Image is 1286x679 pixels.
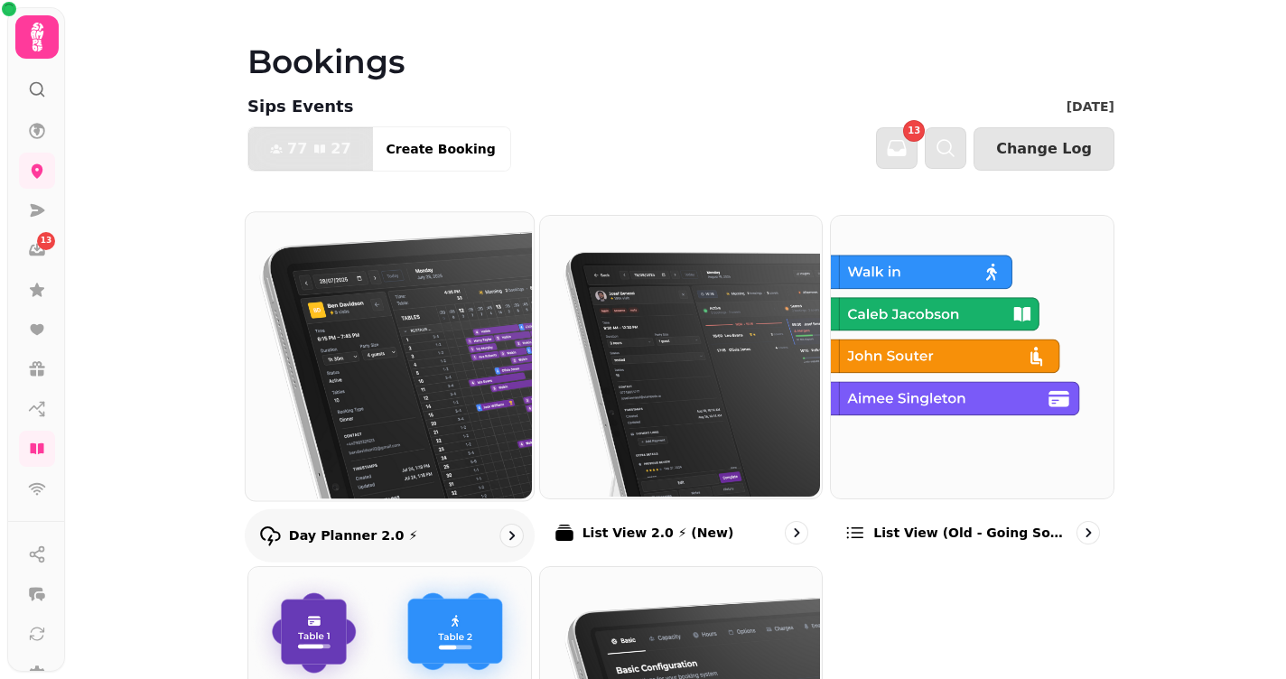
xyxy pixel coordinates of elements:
a: List View 2.0 ⚡ (New)List View 2.0 ⚡ (New) [539,215,824,559]
img: Day Planner 2.0 ⚡ [244,210,532,498]
button: 7727 [248,127,373,171]
p: List view (Old - going soon) [873,524,1069,542]
span: 27 [331,142,350,156]
a: Day Planner 2.0 ⚡Day Planner 2.0 ⚡ [245,211,535,562]
button: Change Log [974,127,1114,171]
p: List View 2.0 ⚡ (New) [582,524,734,542]
span: 13 [908,126,920,135]
svg: go to [502,526,520,544]
span: Change Log [996,142,1092,156]
a: 13 [19,232,55,268]
img: List View 2.0 ⚡ (New) [538,214,821,497]
p: [DATE] [1067,98,1114,116]
svg: go to [1079,524,1097,542]
p: Sips Events [247,94,353,119]
img: List view (Old - going soon) [829,214,1112,497]
p: Day Planner 2.0 ⚡ [289,526,418,544]
button: Create Booking [372,127,510,171]
span: 77 [287,142,307,156]
span: 13 [41,235,52,247]
a: List view (Old - going soon)List view (Old - going soon) [830,215,1114,559]
svg: go to [787,524,806,542]
span: Create Booking [387,143,496,155]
